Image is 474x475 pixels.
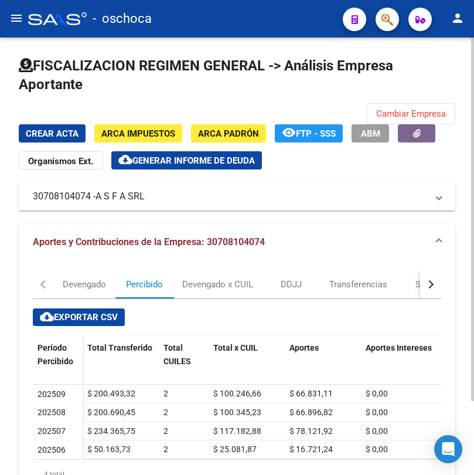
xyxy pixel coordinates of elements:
span: 2 [163,445,168,454]
div: Transferencias [329,278,387,291]
span: $ 50.163,73 [87,445,131,454]
span: $ 100.345,23 [213,408,261,417]
button: Generar informe de deuda [111,151,262,169]
span: $ 25.081,87 [213,445,257,454]
span: $ 100.246,66 [213,389,261,398]
button: ABM [352,124,389,142]
div: Open Intercom Messenger [434,435,462,463]
mat-icon: cloud_download [118,152,132,167]
span: ARCA Impuestos [101,128,175,139]
span: $ 117.182,88 [213,426,261,436]
span: $ 66.831,11 [289,389,333,398]
strong: Organismos Ext. [28,156,93,167]
span: $ 0,00 [366,426,388,436]
div: Devengado [63,278,106,291]
span: FTP - SSS [296,128,336,139]
button: ARCA Padrón [191,124,266,142]
button: ARCA Impuestos [94,124,182,142]
mat-icon: remove_red_eye [282,125,296,140]
span: $ 200.493,32 [87,389,135,398]
span: $ 78.121,92 [289,426,333,436]
span: Total x CUIL [213,343,258,352]
span: Generar informe de deuda [132,155,255,166]
span: Aportes Intereses [366,343,432,352]
div: Devengado x CUIL [182,278,253,291]
span: $ 66.896,82 [289,408,333,417]
button: Exportar CSV [33,308,125,326]
div: Sano [415,278,435,291]
div: DDJJ [281,278,302,291]
span: 202506 [37,445,66,454]
span: $ 0,00 [366,408,388,417]
datatable-header-cell: Total x CUIL [209,335,285,385]
span: $ 200.690,45 [87,408,135,417]
mat-icon: menu [9,11,23,25]
span: - oschoca [93,6,152,32]
button: Organismos Ext. [19,151,103,169]
span: 2 [163,408,168,417]
h1: FISCALIZACION REGIMEN GENERAL -> Análisis Empresa Aportante [19,56,455,94]
button: FTP - SSS [275,124,343,142]
span: A S F A SRL [96,190,145,203]
mat-icon: person [451,11,465,25]
span: Aportes y Contribuciones de la Empresa: 30708104074 [33,236,265,247]
datatable-header-cell: Aportes [285,335,361,385]
span: Aportes [289,343,319,352]
datatable-header-cell: Aportes Intereses [361,335,437,385]
span: Total CUILES [163,343,191,366]
span: Cambiar Empresa [376,108,446,119]
span: 202507 [37,426,66,436]
span: ABM [361,128,380,139]
mat-expansion-panel-header: 30708104074 -A S F A SRL [19,182,455,211]
div: Percibido [126,278,163,291]
span: Período Percibido [37,343,73,366]
span: $ 234.365,75 [87,426,135,436]
span: 202508 [37,408,66,417]
span: Total Transferido [87,343,152,352]
span: 2 [163,389,168,398]
button: Cambiar Empresa [367,103,455,124]
button: Crear Acta [19,124,86,142]
span: Exportar CSV [40,312,118,323]
datatable-header-cell: Total CUILES [159,335,209,385]
span: $ 16.721,24 [289,445,333,454]
span: 2 [163,426,168,436]
span: ARCA Padrón [198,128,259,139]
mat-icon: cloud_download [40,310,54,324]
datatable-header-cell: Total Transferido [83,335,159,385]
span: Crear Acta [26,128,79,139]
mat-panel-title: 30708104074 - [33,190,427,203]
span: $ 0,00 [366,445,388,454]
span: 202509 [37,389,66,399]
span: $ 0,00 [366,389,388,398]
mat-expansion-panel-header: Aportes y Contribuciones de la Empresa: 30708104074 [19,223,455,261]
datatable-header-cell: Período Percibido [33,335,83,385]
